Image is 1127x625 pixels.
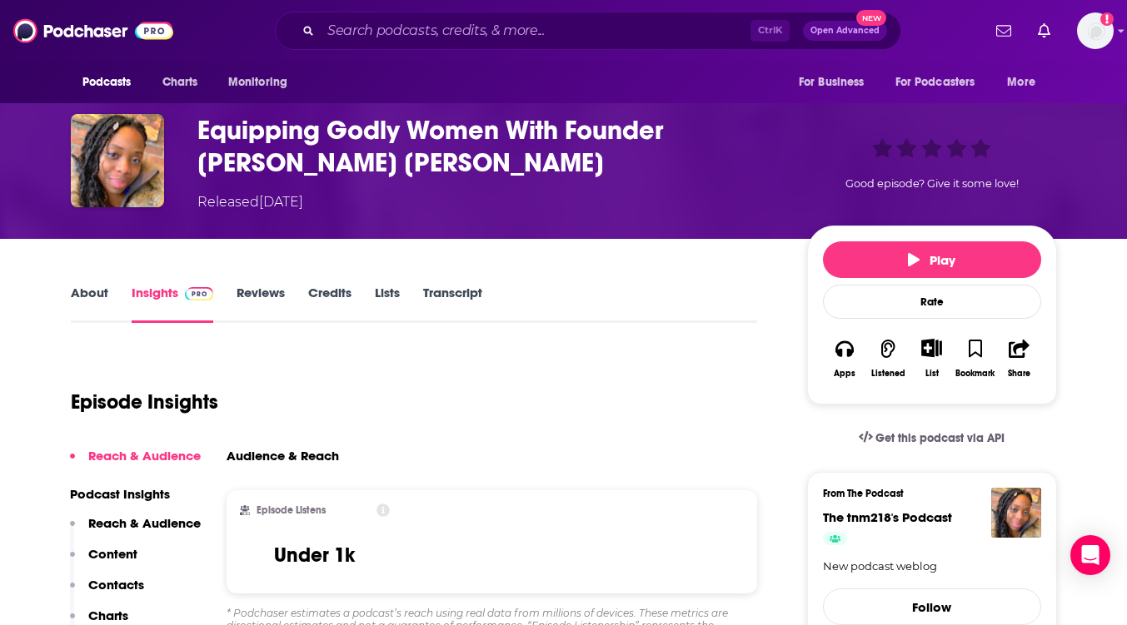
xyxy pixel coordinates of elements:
span: Open Advanced [810,27,880,35]
div: Bookmark [955,369,995,379]
img: Podchaser Pro [185,287,214,300]
a: Transcript [423,285,482,323]
button: open menu [885,67,1000,98]
button: open menu [71,67,153,98]
div: Search podcasts, credits, & more... [275,12,901,50]
span: Charts [162,71,198,94]
svg: Add a profile image [1100,12,1114,26]
button: open menu [217,67,309,98]
button: Open AdvancedNew [803,21,887,41]
img: Equipping Godly Women With Founder Brittany Ann [71,114,164,207]
button: Apps [823,328,866,389]
div: Apps [834,369,855,379]
div: List [925,368,939,379]
span: For Business [799,71,865,94]
span: More [1007,71,1035,94]
button: Contacts [70,577,144,608]
button: Reach & Audience [70,515,201,546]
a: New podcast weblog [823,558,1041,575]
a: Show notifications dropdown [990,17,1018,45]
button: Bookmark [954,328,997,389]
button: Follow [823,588,1041,625]
span: Ctrl K [751,20,790,42]
a: The tnm218's Podcast [823,509,952,525]
span: Monitoring [228,71,287,94]
h3: From The Podcast [823,488,1028,499]
a: Reviews [237,285,285,323]
a: Show notifications dropdown [1031,17,1057,45]
span: Logged in as Andrea1206 [1077,12,1114,49]
div: Listened [871,369,905,379]
img: Podchaser - Follow, Share and Rate Podcasts [13,15,173,47]
h3: Audience & Reach [227,448,339,464]
p: Reach & Audience [88,515,201,531]
div: Rate [823,285,1041,319]
p: Podcast Insights [70,486,201,502]
button: Share [997,328,1040,389]
span: Good episode? Give it some love! [845,177,1019,190]
button: open menu [995,67,1056,98]
span: New [856,10,886,26]
div: Show More ButtonList [910,328,953,389]
a: InsightsPodchaser Pro [132,285,214,323]
h3: Under 1k [274,543,355,568]
h1: Episode Insights [71,389,218,414]
p: Reach & Audience [88,448,201,464]
img: The tnm218's Podcast [991,488,1041,538]
span: Podcasts [82,71,132,94]
button: Show profile menu [1077,12,1114,49]
button: Play [823,241,1041,278]
button: Listened [866,328,910,389]
button: Content [70,546,137,577]
div: Share [1008,369,1030,379]
h2: Episode Listens [257,504,326,516]
p: Charts [88,608,128,623]
span: For Podcasters [895,71,975,94]
button: Show More Button [915,339,949,357]
span: Play [908,252,955,268]
button: open menu [787,67,885,98]
div: Released [DATE] [197,192,303,212]
span: Get this podcast via API [875,431,1005,445]
a: Credits [308,285,352,323]
button: Reach & Audience [70,448,201,479]
p: Contacts [88,577,144,593]
a: Lists [375,285,400,323]
a: About [71,285,108,323]
div: Open Intercom Messenger [1070,535,1110,575]
a: Charts [152,67,208,98]
h3: Equipping Godly Women With Founder Brittany Ann [197,114,780,179]
input: Search podcasts, credits, & more... [321,17,751,44]
img: User Profile [1077,12,1114,49]
a: Get this podcast via API [845,418,1019,459]
p: Content [88,546,137,562]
